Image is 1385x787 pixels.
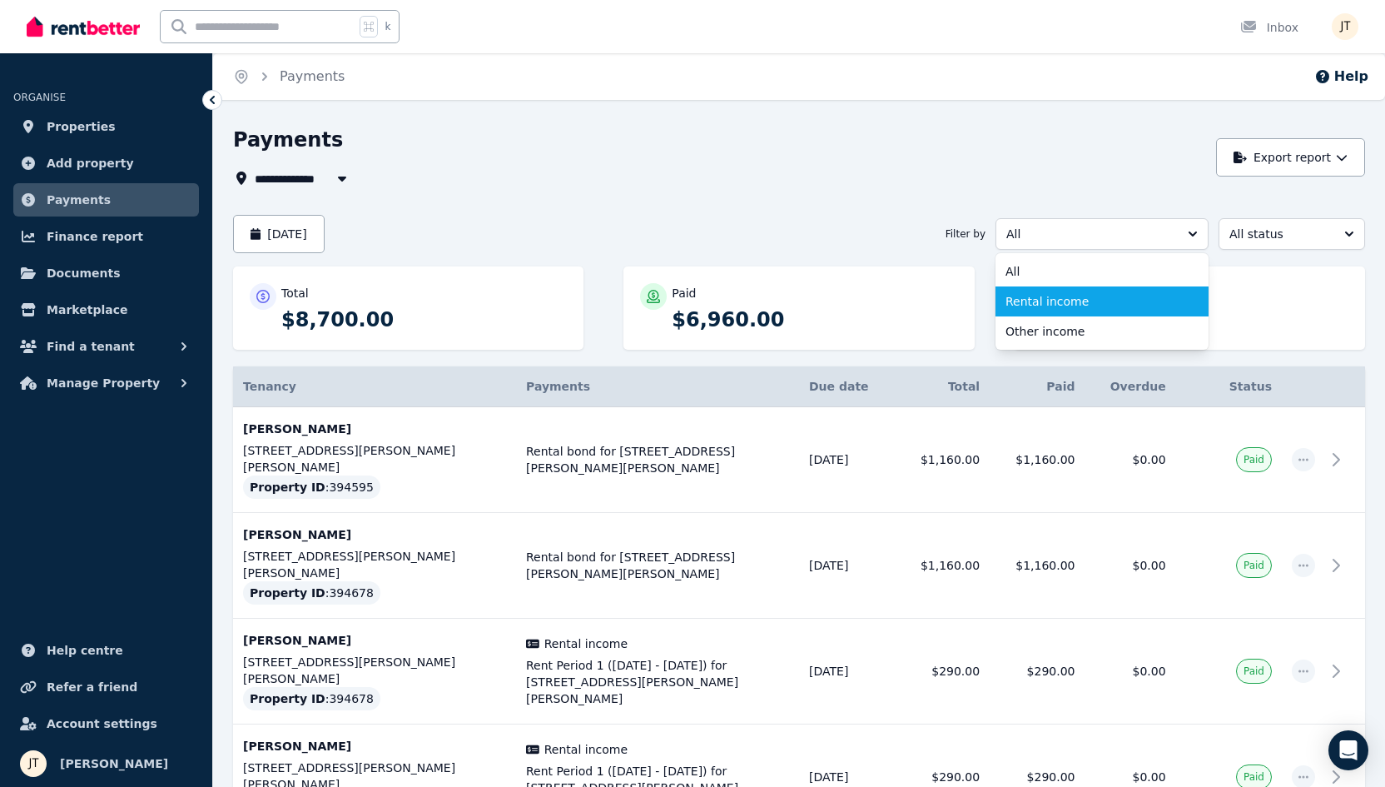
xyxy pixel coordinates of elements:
span: All status [1229,226,1331,242]
span: Finance report [47,227,143,247]
a: Properties [13,110,199,143]
span: Paid [1244,770,1264,784]
div: Inbox [1240,19,1298,36]
p: [PERSON_NAME] [243,632,506,649]
span: Rental income [1005,293,1179,310]
p: [PERSON_NAME] [243,421,506,437]
h1: Payments [233,127,343,153]
span: Filter by [946,227,985,241]
span: Property ID [250,690,325,707]
button: [DATE] [233,215,325,253]
span: Paid [1244,665,1264,678]
p: Total [281,285,309,301]
span: $0.00 [1133,770,1166,784]
span: All [1005,263,1179,280]
span: Rental bond for [STREET_ADDRESS][PERSON_NAME][PERSON_NAME] [526,549,789,582]
button: All status [1219,218,1365,250]
nav: Breadcrumb [213,53,365,100]
span: Paid [1244,559,1264,572]
img: Jamie Taylor [20,750,47,777]
a: Add property [13,147,199,180]
a: Payments [280,68,345,84]
span: Payments [526,380,590,393]
td: [DATE] [799,407,895,513]
span: Rental bond for [STREET_ADDRESS][PERSON_NAME][PERSON_NAME] [526,443,789,476]
div: : 394595 [243,476,380,499]
button: Export report [1216,138,1365,177]
div: Open Intercom Messenger [1328,730,1368,770]
th: Overdue [1085,366,1176,407]
span: All [1006,226,1174,242]
td: $1,160.00 [990,407,1085,513]
span: Rental income [544,635,628,652]
div: : 394678 [243,687,380,710]
p: Paid [672,285,696,301]
span: Manage Property [47,373,160,393]
th: Status [1176,366,1282,407]
span: ORGANISE [13,92,66,103]
span: Properties [47,117,116,137]
span: Other income [1005,323,1179,340]
button: All [995,218,1209,250]
span: Property ID [250,479,325,496]
p: $8,700.00 [281,306,567,333]
span: Find a tenant [47,336,135,356]
span: k [385,20,390,33]
p: $6,960.00 [672,306,957,333]
a: Documents [13,257,199,290]
img: RentBetter [27,14,140,39]
span: Add property [47,153,134,173]
span: Help centre [47,640,123,660]
td: $290.00 [990,619,1085,725]
button: Find a tenant [13,330,199,363]
img: Jamie Taylor [1332,13,1358,40]
th: Due date [799,366,895,407]
a: Finance report [13,220,199,253]
td: $1,160.00 [895,407,990,513]
a: Refer a friend [13,670,199,704]
span: $0.00 [1133,453,1166,466]
td: $1,160.00 [990,513,1085,619]
p: [PERSON_NAME] [243,738,506,755]
a: Marketplace [13,293,199,326]
span: $0.00 [1133,559,1166,572]
td: $1,160.00 [895,513,990,619]
a: Payments [13,183,199,217]
p: [STREET_ADDRESS][PERSON_NAME][PERSON_NAME] [243,654,506,687]
span: Rent Period 1 ([DATE] - [DATE]) for [STREET_ADDRESS][PERSON_NAME][PERSON_NAME] [526,657,789,707]
span: Documents [47,263,121,283]
div: : 394678 [243,581,380,605]
span: Rental income [544,741,628,758]
ul: All [995,253,1209,350]
p: [PERSON_NAME] [243,526,506,543]
span: [PERSON_NAME] [60,754,168,774]
td: $290.00 [895,619,990,725]
a: Account settings [13,707,199,740]
span: $0.00 [1133,665,1166,678]
span: Payments [47,190,111,210]
th: Total [895,366,990,407]
button: Manage Property [13,366,199,400]
span: Refer a friend [47,677,137,697]
th: Tenancy [233,366,516,407]
span: Paid [1244,453,1264,466]
th: Paid [990,366,1085,407]
span: Property ID [250,585,325,601]
span: Marketplace [47,300,127,320]
button: Help [1314,67,1368,87]
span: Account settings [47,714,157,734]
td: [DATE] [799,513,895,619]
p: [STREET_ADDRESS][PERSON_NAME][PERSON_NAME] [243,548,506,581]
p: [STREET_ADDRESS][PERSON_NAME][PERSON_NAME] [243,442,506,476]
a: Help centre [13,634,199,667]
td: [DATE] [799,619,895,725]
